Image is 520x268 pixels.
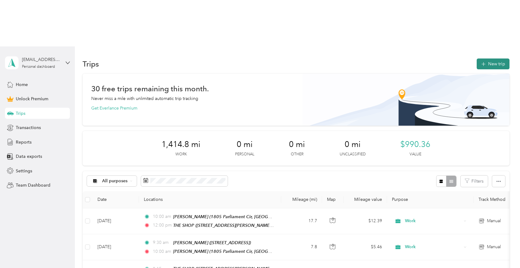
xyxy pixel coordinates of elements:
button: New trip [477,58,509,69]
span: THE SHOP ([STREET_ADDRESS][PERSON_NAME] , [GEOGRAPHIC_DATA], [GEOGRAPHIC_DATA]) [173,223,365,228]
img: Banner [303,74,509,126]
span: Transactions [16,124,41,131]
th: Map [322,191,344,208]
span: [PERSON_NAME] (1805 Parliament Cir, [GEOGRAPHIC_DATA], [GEOGRAPHIC_DATA], [GEOGRAPHIC_DATA] , [GE... [173,249,483,254]
p: Personal [235,152,254,157]
span: 12:00 pm [153,222,170,229]
span: Settings [16,168,32,174]
span: 0 mi [237,140,253,149]
span: Team Dashboard [16,182,50,188]
span: Work [405,244,462,250]
th: Mileage (mi) [281,191,322,208]
th: Date [92,191,139,208]
div: [EMAIL_ADDRESS][DOMAIN_NAME] [22,56,61,63]
p: Other [291,152,303,157]
h1: Trips [83,61,99,67]
iframe: Everlance-gr Chat Button Frame [485,233,520,268]
td: $12.39 [344,208,387,234]
div: Personal dashboard [22,65,55,69]
button: Get Everlance Premium [91,105,137,111]
span: Home [16,81,28,88]
span: 1,414.8 mi [161,140,200,149]
span: Data exports [16,153,42,160]
span: 0 mi [289,140,305,149]
span: Work [405,218,462,224]
th: Mileage value [344,191,387,208]
td: [DATE] [92,234,139,260]
span: 0 mi [345,140,361,149]
td: [DATE] [92,208,139,234]
td: 7.8 [281,234,322,260]
th: Purpose [387,191,474,208]
span: All purposes [102,179,128,183]
span: [PERSON_NAME] ([STREET_ADDRESS]) [173,240,251,245]
span: $990.36 [400,140,430,149]
td: 17.7 [281,208,322,234]
span: Trips [16,110,25,117]
td: $5.46 [344,234,387,260]
p: Never miss a mile with unlimited automatic trip tracking [91,95,198,102]
p: Unclassified [340,152,366,157]
span: Manual [487,218,501,224]
th: Track Method [474,191,517,208]
p: Value [410,152,421,157]
span: [PERSON_NAME] (1805 Parliament Cir, [GEOGRAPHIC_DATA], [GEOGRAPHIC_DATA], [GEOGRAPHIC_DATA] , [GE... [173,214,483,219]
span: 10:00 am [153,248,170,255]
h1: 30 free trips remaining this month. [91,85,209,92]
button: Filters [461,175,488,187]
p: Work [175,152,187,157]
th: Locations [139,191,281,208]
span: Unlock Premium [16,96,48,102]
span: 10:00 am [153,213,170,220]
span: Reports [16,139,32,145]
span: 9:30 am [153,239,170,246]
